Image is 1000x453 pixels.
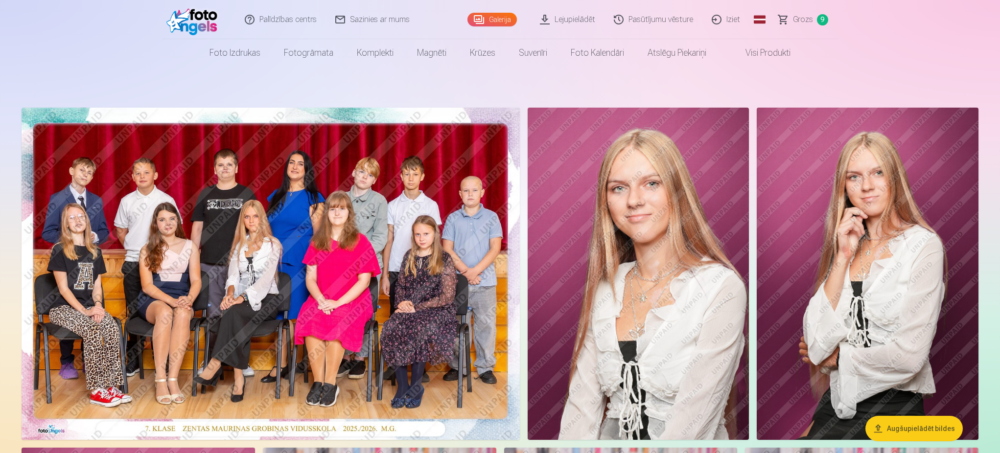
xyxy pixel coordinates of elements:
a: Visi produkti [718,39,802,67]
a: Foto kalendāri [559,39,636,67]
span: Grozs [793,14,813,25]
a: Foto izdrukas [198,39,272,67]
a: Krūzes [458,39,507,67]
a: Fotogrāmata [272,39,345,67]
a: Atslēgu piekariņi [636,39,718,67]
a: Suvenīri [507,39,559,67]
a: Magnēti [405,39,458,67]
button: Augšupielādēt bildes [865,416,963,441]
span: 9 [817,14,828,25]
img: /fa1 [166,4,223,35]
a: Galerija [467,13,517,26]
a: Komplekti [345,39,405,67]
